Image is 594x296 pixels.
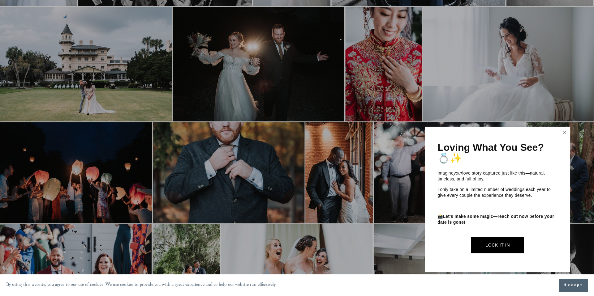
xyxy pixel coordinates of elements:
strong: Let’s make some magic—reach out now before your date is gone! [437,214,555,225]
p: Imagine love story captured just like this—natural, timeless, and full of joy. [437,170,558,182]
a: Close [560,128,570,137]
button: Accept [559,279,588,292]
a: Lock It In [471,237,524,253]
h1: Loving What You See? 💍✨ [437,142,558,164]
p: 📸 [437,214,558,226]
span: Accept [564,282,583,288]
p: By using this website, you agree to our use of cookies. We use cookies to provide you with a grea... [6,281,277,290]
em: your [454,171,462,175]
p: I only take on a limited number of weddings each year to give every couple the experience they de... [437,187,558,199]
